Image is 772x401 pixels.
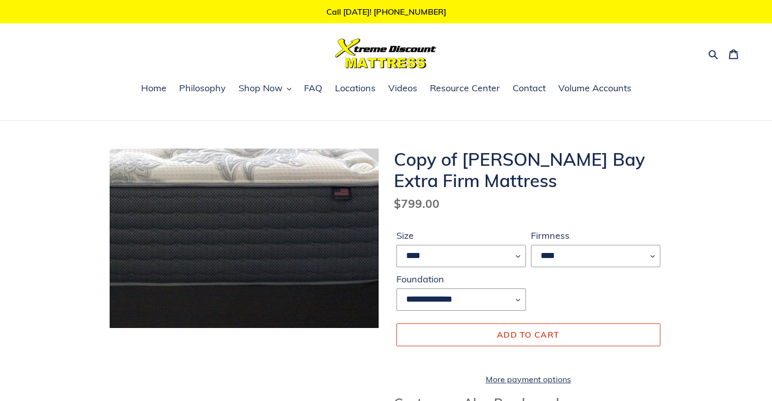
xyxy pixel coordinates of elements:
[179,82,226,94] span: Philosophy
[141,82,166,94] span: Home
[396,323,660,346] button: Add to cart
[430,82,500,94] span: Resource Center
[330,81,381,96] a: Locations
[396,272,526,286] label: Foundation
[239,82,283,94] span: Shop Now
[304,82,322,94] span: FAQ
[233,81,296,96] button: Shop Now
[174,81,231,96] a: Philosophy
[335,39,437,68] img: Xtreme Discount Mattress
[558,82,631,94] span: Volume Accounts
[513,82,546,94] span: Contact
[396,373,660,385] a: More payment options
[299,81,327,96] a: FAQ
[388,82,417,94] span: Videos
[425,81,505,96] a: Resource Center
[335,82,376,94] span: Locations
[396,229,526,242] label: Size
[531,229,660,242] label: Firmness
[508,81,551,96] a: Contact
[553,81,636,96] a: Volume Accounts
[383,81,422,96] a: Videos
[394,196,440,211] span: $799.00
[394,149,663,191] h1: Copy of [PERSON_NAME] Bay Extra Firm Mattress
[497,330,559,340] span: Add to cart
[136,81,172,96] a: Home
